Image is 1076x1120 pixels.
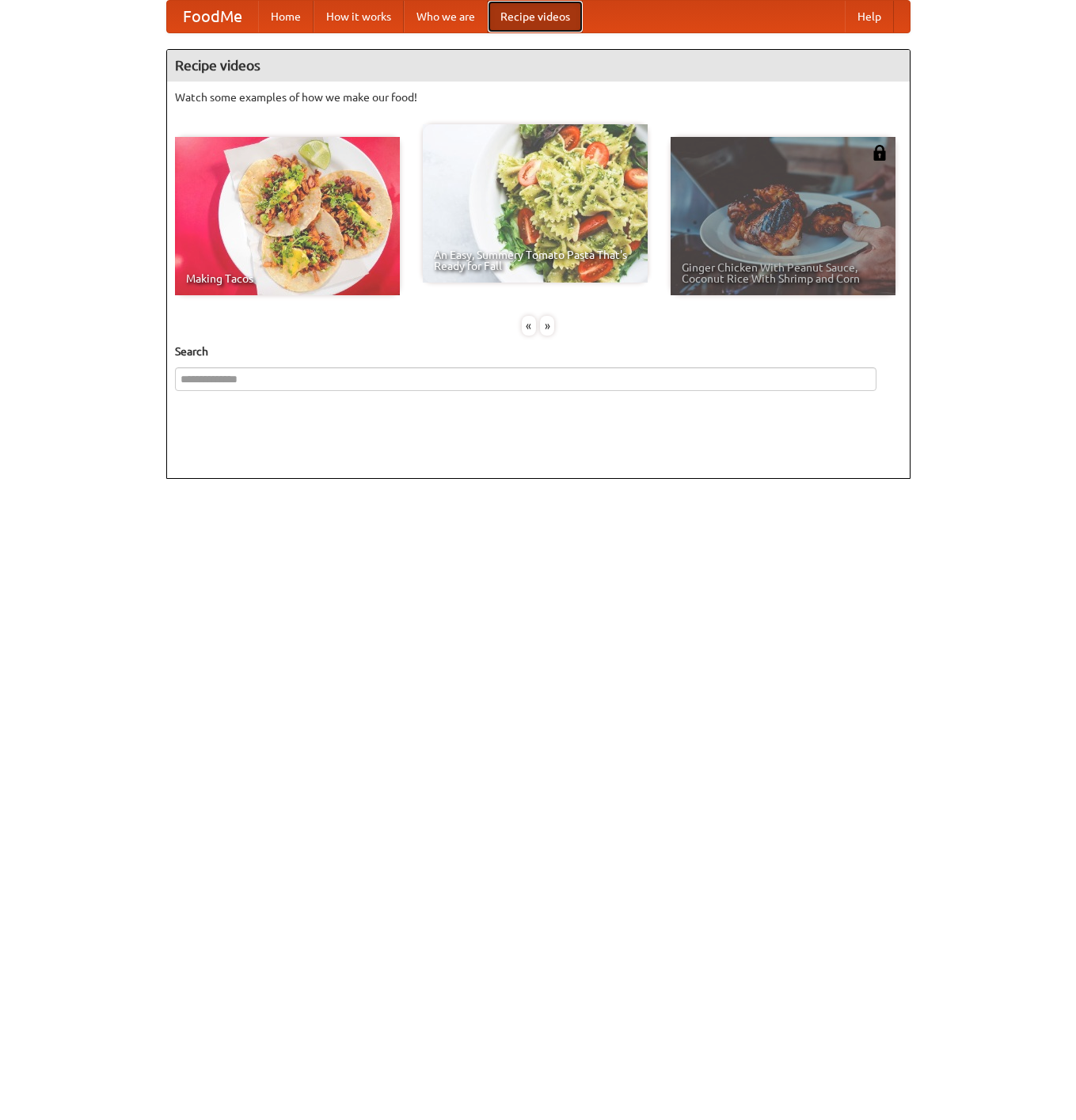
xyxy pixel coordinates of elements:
span: An Easy, Summery Tomato Pasta That's Ready for Fall [434,249,637,271]
img: 483408.png [872,145,888,161]
div: « [522,316,536,336]
a: FoodMe [167,1,258,32]
a: Recipe videos [488,1,583,32]
span: Making Tacos [186,273,389,284]
a: Help [845,1,894,32]
a: An Easy, Summery Tomato Pasta That's Ready for Fall [423,124,648,283]
h4: Recipe videos [167,50,910,82]
a: How it works [314,1,404,32]
a: Making Tacos [175,137,400,295]
div: » [540,316,554,336]
a: Who we are [404,1,488,32]
a: Home [258,1,314,32]
h5: Search [175,344,902,359]
p: Watch some examples of how we make our food! [175,89,902,105]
